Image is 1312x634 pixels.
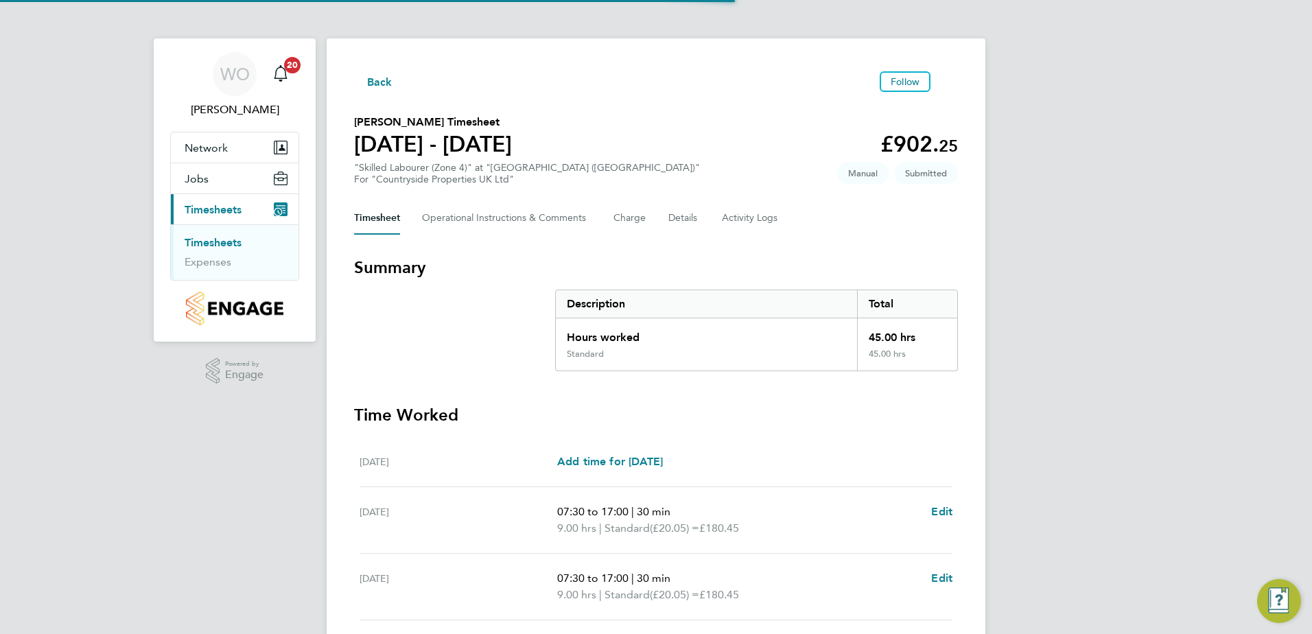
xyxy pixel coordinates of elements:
button: Charge [613,202,646,235]
span: Back [367,74,393,91]
a: Add time for [DATE] [557,454,663,470]
span: Standard [605,520,650,537]
span: WO [220,65,250,83]
h3: Time Worked [354,404,958,426]
a: Edit [931,504,952,520]
h2: [PERSON_NAME] Timesheet [354,114,512,130]
span: Add time for [DATE] [557,455,663,468]
span: | [631,505,634,518]
h1: [DATE] - [DATE] [354,130,512,158]
span: 20 [284,57,301,73]
div: Summary [555,290,958,371]
button: Follow [880,71,930,92]
a: Expenses [185,255,231,268]
button: Back [354,73,393,90]
button: Network [171,132,298,163]
a: Edit [931,570,952,587]
button: Operational Instructions & Comments [422,202,591,235]
span: Edit [931,572,952,585]
div: For "Countryside Properties UK Ltd" [354,174,700,185]
div: Total [857,290,957,318]
img: countryside-properties-logo-retina.png [186,292,283,325]
a: Powered byEngage [206,358,264,384]
span: This timesheet is Submitted. [894,162,958,185]
span: 9.00 hrs [557,588,596,601]
span: | [599,521,602,535]
a: WO[PERSON_NAME] [170,52,299,118]
a: 20 [267,52,294,96]
span: Jobs [185,172,209,185]
div: [DATE] [360,454,557,470]
span: | [599,588,602,601]
span: 9.00 hrs [557,521,596,535]
span: (£20.05) = [650,588,699,601]
span: 25 [939,136,958,156]
span: 30 min [637,572,670,585]
div: 45.00 hrs [857,349,957,371]
nav: Main navigation [154,38,316,342]
button: Activity Logs [722,202,780,235]
span: (£20.05) = [650,521,699,535]
span: Powered by [225,358,263,370]
a: Timesheets [185,236,242,249]
span: This timesheet was manually created. [837,162,889,185]
a: Go to home page [170,292,299,325]
span: Engage [225,369,263,381]
span: £180.45 [699,521,739,535]
h3: Summary [354,257,958,279]
span: Network [185,141,228,154]
div: Hours worked [556,318,857,349]
div: [DATE] [360,570,557,603]
span: Edit [931,505,952,518]
div: Description [556,290,857,318]
button: Timesheets [171,194,298,224]
button: Details [668,202,700,235]
span: | [631,572,634,585]
div: "Skilled Labourer (Zone 4)" at "[GEOGRAPHIC_DATA] ([GEOGRAPHIC_DATA])" [354,162,700,185]
div: [DATE] [360,504,557,537]
span: 07:30 to 17:00 [557,572,629,585]
div: Standard [567,349,604,360]
div: Timesheets [171,224,298,280]
span: £180.45 [699,588,739,601]
span: 30 min [637,505,670,518]
span: Standard [605,587,650,603]
button: Timesheet [354,202,400,235]
app-decimal: £902. [880,131,958,157]
button: Engage Resource Center [1257,579,1301,623]
span: Follow [891,75,919,88]
span: Timesheets [185,203,242,216]
span: 07:30 to 17:00 [557,505,629,518]
span: Wayne Orchard [170,102,299,118]
button: Timesheets Menu [936,78,958,85]
div: 45.00 hrs [857,318,957,349]
button: Jobs [171,163,298,193]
